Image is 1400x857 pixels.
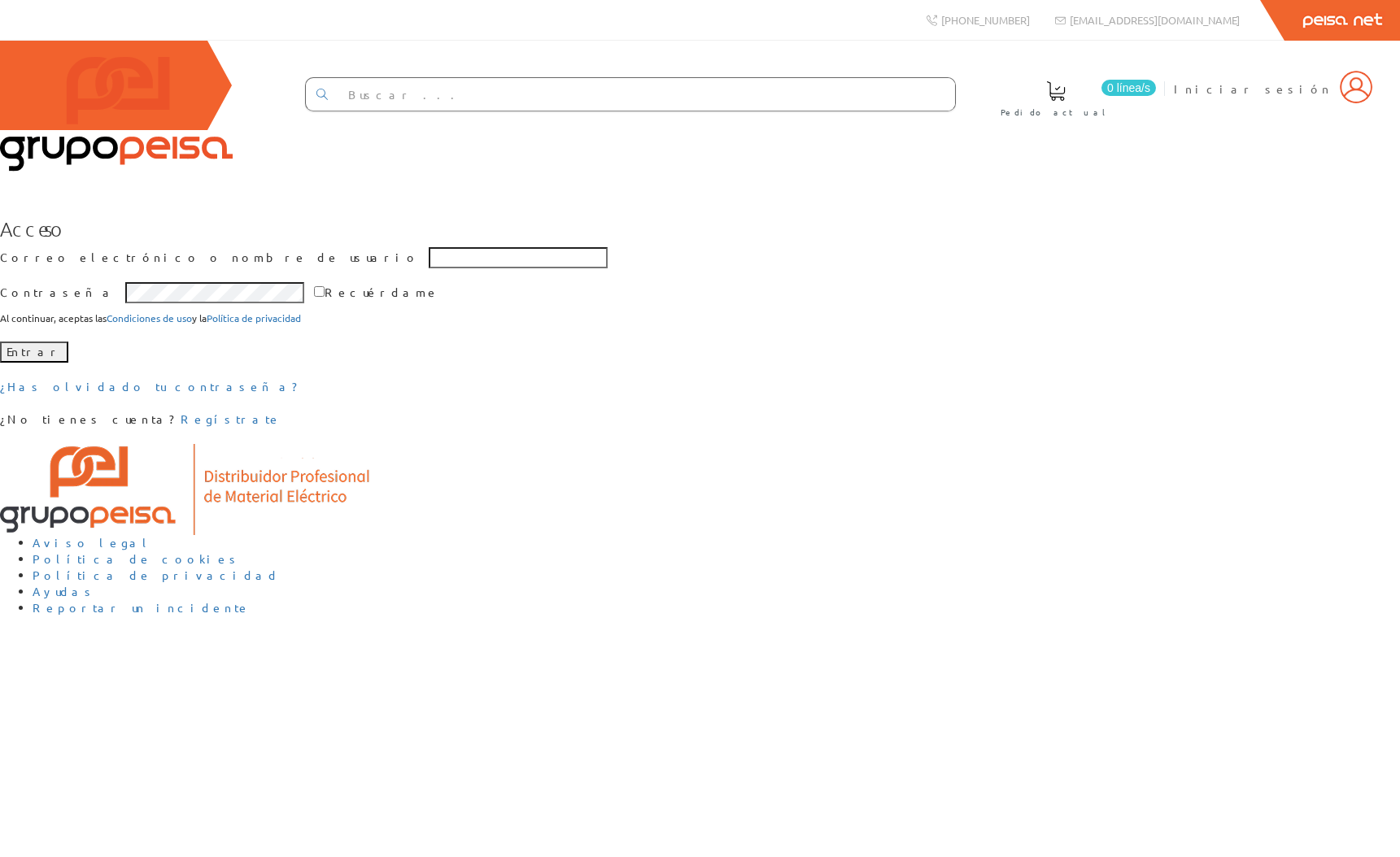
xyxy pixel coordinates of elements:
[1174,80,1332,97] span: Iniciar sesión
[33,551,241,566] a: Política de cookies
[207,311,301,324] a: Política de privacidad
[33,584,96,598] a: Ayudas
[107,311,192,324] a: Condiciones de uso
[1174,67,1372,83] a: Iniciar sesión
[314,286,325,297] input: Recuérdame
[33,568,280,582] a: Política de privacidad
[1101,80,1156,96] span: 0 línea/s
[941,13,1030,27] span: [PHONE_NUMBER]
[33,535,153,550] a: Aviso legal
[338,78,955,111] input: Buscar ...
[1070,13,1240,27] span: [EMAIL_ADDRESS][DOMAIN_NAME]
[181,411,281,426] a: Regístrate
[1001,104,1111,120] span: Pedido actual
[314,283,439,301] label: Recuérdame
[33,600,251,615] a: Reportar un incidente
